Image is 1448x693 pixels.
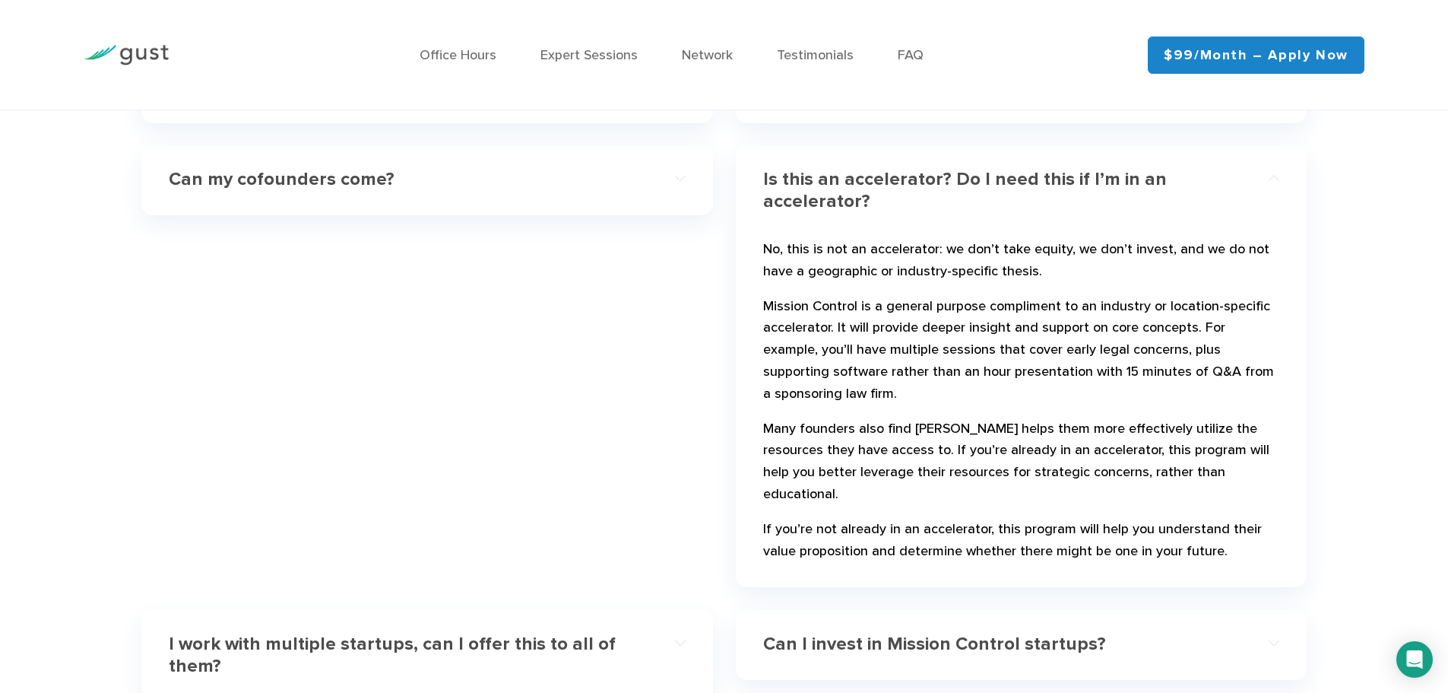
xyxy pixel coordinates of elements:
[763,634,1228,656] h4: Can I invest in Mission Control startups?
[169,634,633,678] h4: I work with multiple startups, can I offer this to all of them?
[540,47,638,63] a: Expert Sessions
[763,239,1279,289] p: No, this is not an accelerator: we don’t take equity, we don’t invest, and we do not have a geogr...
[1396,641,1433,678] div: Open Intercom Messenger
[777,47,854,63] a: Testimonials
[763,169,1228,213] h4: Is this an accelerator? Do I need this if I’m in an accelerator?
[84,45,169,65] img: Gust Logo
[763,519,1279,569] p: If you’re not already in an accelerator, this program will help you understand their value propos...
[898,47,924,63] a: FAQ
[1148,37,1364,74] a: $99/month – Apply Now
[682,47,733,63] a: Network
[763,418,1279,512] p: Many founders also find [PERSON_NAME] helps them more effectively utilize the resources they have...
[763,296,1279,412] p: Mission Control is a general purpose compliment to an industry or location-specific accelerator. ...
[169,169,633,191] h4: Can my cofounders come?
[420,47,496,63] a: Office Hours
